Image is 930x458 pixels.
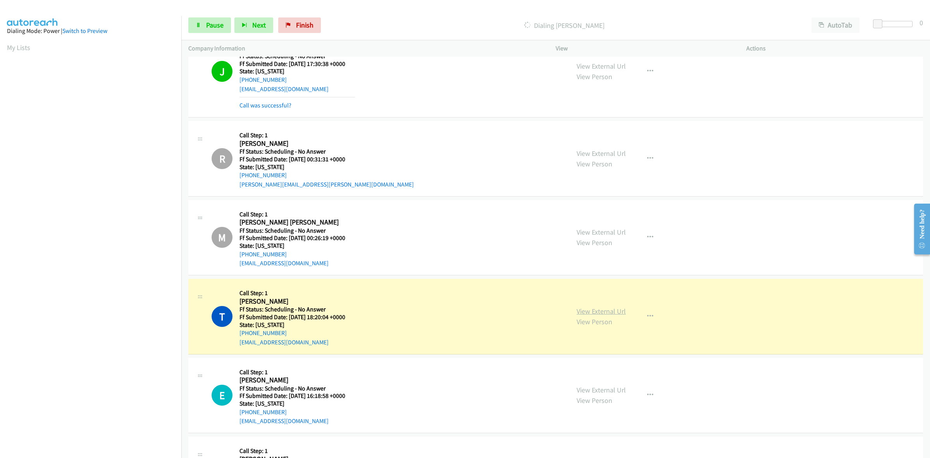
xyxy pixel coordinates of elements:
a: Call was successful? [239,102,291,109]
h1: R [212,148,232,169]
h5: Ff Submitted Date: [DATE] 00:26:19 +0000 [239,234,345,242]
a: [PHONE_NUMBER] [239,251,287,258]
h1: T [212,306,232,327]
h5: State: [US_STATE] [239,400,345,408]
p: Dialing [PERSON_NAME] [331,20,797,31]
span: Next [252,21,266,29]
iframe: Resource Center [908,198,930,260]
a: [PHONE_NUMBER] [239,408,287,416]
a: [PHONE_NUMBER] [239,171,287,179]
h5: Ff Submitted Date: [DATE] 17:30:38 +0000 [239,60,355,68]
p: Actions [746,44,923,53]
a: View Person [577,159,612,168]
h5: Ff Submitted Date: [DATE] 18:20:04 +0000 [239,313,345,321]
p: Company Information [188,44,542,53]
span: Pause [206,21,224,29]
p: View [556,44,732,53]
span: Finish [296,21,313,29]
a: View External Url [577,149,626,158]
a: [PHONE_NUMBER] [239,329,287,337]
h5: Ff Submitted Date: [DATE] 16:18:58 +0000 [239,392,345,400]
h5: Call Step: 1 [239,131,414,139]
h2: [PERSON_NAME] [PERSON_NAME] [239,218,345,227]
h5: Call Step: 1 [239,447,345,455]
a: View External Url [577,385,626,394]
a: Pause [188,17,231,33]
h2: [PERSON_NAME] [239,297,345,306]
a: View External Url [577,228,626,237]
a: My Lists [7,43,30,52]
div: The call is yet to be attempted [212,385,232,406]
h5: Ff Status: Scheduling - No Answer [239,385,345,392]
a: View Person [577,72,612,81]
a: View Person [577,317,612,326]
div: Dialing Mode: Power | [7,26,174,36]
a: Finish [278,17,321,33]
h2: [PERSON_NAME] [239,376,345,385]
div: Delay between calls (in seconds) [877,21,913,27]
a: [PHONE_NUMBER] [239,76,287,83]
div: The call has been skipped [212,148,232,169]
div: The call has been skipped [212,227,232,248]
a: [EMAIL_ADDRESS][DOMAIN_NAME] [239,339,329,346]
h2: [PERSON_NAME] [239,139,414,148]
a: [PERSON_NAME][EMAIL_ADDRESS][PERSON_NAME][DOMAIN_NAME] [239,181,414,188]
h5: State: [US_STATE] [239,321,345,329]
a: View External Url [577,307,626,316]
h5: Call Step: 1 [239,211,345,218]
h5: Ff Status: Scheduling - No Answer [239,148,414,156]
h1: M [212,227,232,248]
button: AutoTab [811,17,859,33]
h5: State: [US_STATE] [239,163,414,171]
a: [EMAIL_ADDRESS][DOMAIN_NAME] [239,85,329,93]
iframe: Dialpad [7,60,181,428]
h5: Call Step: 1 [239,368,345,376]
h5: Ff Status: Scheduling - No Answer [239,306,345,313]
a: View Person [577,396,612,405]
a: [EMAIL_ADDRESS][DOMAIN_NAME] [239,417,329,425]
h5: Ff Submitted Date: [DATE] 00:31:31 +0000 [239,156,414,163]
h1: E [212,385,232,406]
button: Next [234,17,273,33]
a: View External Url [577,62,626,71]
a: View Person [577,238,612,247]
a: [EMAIL_ADDRESS][DOMAIN_NAME] [239,259,329,267]
h1: J [212,61,232,82]
div: 0 [920,17,923,28]
h5: State: [US_STATE] [239,67,355,75]
h5: Call Step: 1 [239,289,345,297]
a: Switch to Preview [62,27,107,35]
h5: State: [US_STATE] [239,242,345,250]
h5: Ff Status: Scheduling - No Answer [239,227,345,235]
